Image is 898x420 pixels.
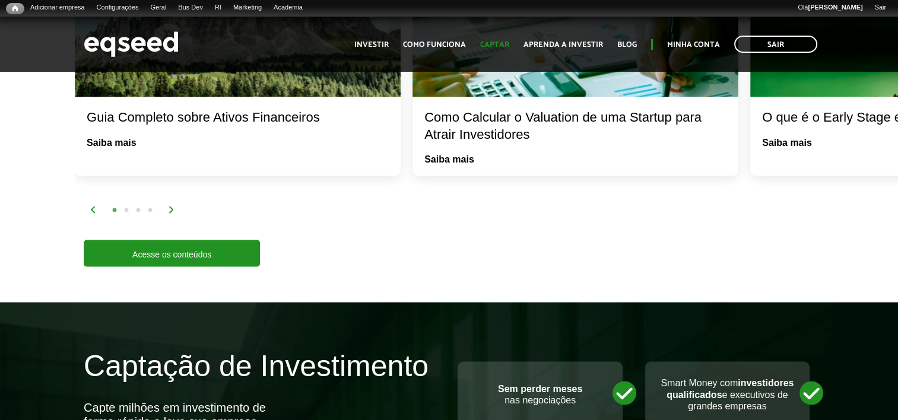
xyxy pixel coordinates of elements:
[144,205,156,217] button: 4 of 2
[403,41,466,49] a: Como funciona
[87,109,389,126] div: Guia Completo sobre Ativos Financeiros
[87,138,137,148] a: Saiba mais
[424,155,474,164] a: Saiba mais
[424,109,726,143] div: Como Calcular o Valuation de uma Startup para Atrair Investidores
[868,3,892,12] a: Sair
[209,3,227,12] a: RI
[24,3,91,12] a: Adicionar empresa
[480,41,509,49] a: Captar
[144,3,172,12] a: Geral
[120,205,132,217] button: 2 of 2
[523,41,603,49] a: Aprenda a investir
[84,28,179,60] img: EqSeed
[84,350,440,400] h2: Captação de Investimento
[172,3,209,12] a: Bus Dev
[498,384,582,394] strong: Sem perder meses
[469,383,610,406] p: nas negociações
[84,240,260,267] a: Acesse os conteúdos
[792,3,868,12] a: Olá[PERSON_NAME]
[657,377,798,412] p: Smart Money com e executivos de grandes empresas
[12,4,18,12] span: Início
[667,378,794,399] strong: investidores qualificados
[90,206,97,214] img: arrow%20left.svg
[268,3,309,12] a: Academia
[667,41,720,49] a: Minha conta
[91,3,145,12] a: Configurações
[227,3,268,12] a: Marketing
[6,3,24,14] a: Início
[808,4,862,11] strong: [PERSON_NAME]
[109,205,120,217] button: 1 of 2
[132,205,144,217] button: 3 of 2
[354,41,389,49] a: Investir
[617,41,637,49] a: Blog
[734,36,817,53] a: Sair
[762,138,812,148] a: Saiba mais
[168,206,175,214] img: arrow%20right.svg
